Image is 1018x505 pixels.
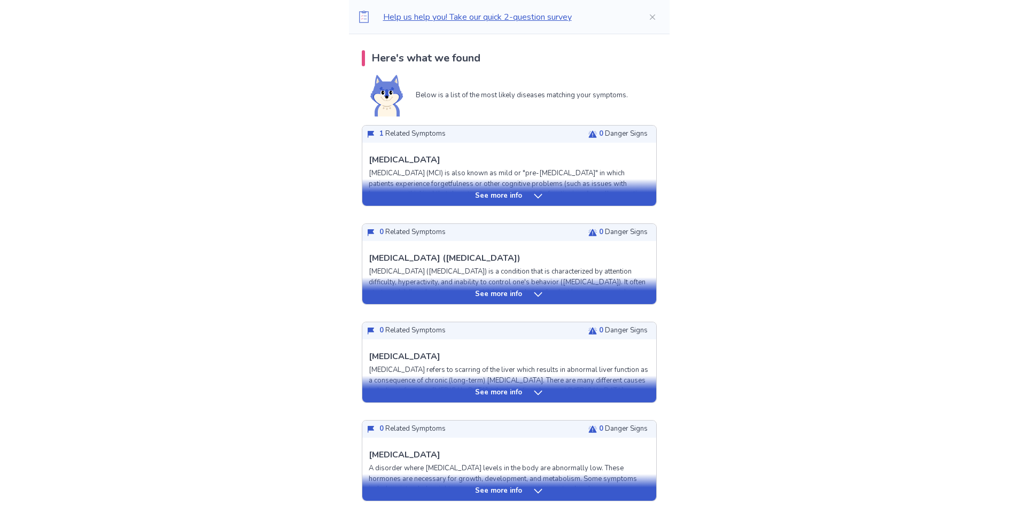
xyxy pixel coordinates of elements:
[599,129,648,139] p: Danger Signs
[369,350,440,363] p: [MEDICAL_DATA]
[416,90,628,101] p: Below is a list of the most likely diseases matching your symptoms.
[379,325,446,336] p: Related Symptoms
[379,129,384,138] span: 1
[475,191,522,201] p: See more info
[379,424,446,434] p: Related Symptoms
[369,267,650,329] p: [MEDICAL_DATA] ([MEDICAL_DATA]) is a condition that is characterized by attention difficulty, hyp...
[475,486,522,496] p: See more info
[599,227,603,237] span: 0
[379,227,446,238] p: Related Symptoms
[371,50,480,66] p: Here's what we found
[379,325,384,335] span: 0
[369,168,650,252] p: [MEDICAL_DATA] (MCI) is also known as mild or "pre-[MEDICAL_DATA]" in which patients experience f...
[369,153,440,166] p: [MEDICAL_DATA]
[379,227,384,237] span: 0
[369,365,650,397] p: [MEDICAL_DATA] refers to scarring of the liver which results in abnormal liver function as a cons...
[599,424,603,433] span: 0
[599,325,603,335] span: 0
[383,11,631,24] p: Help us help you! Take our quick 2-question survey
[599,227,648,238] p: Danger Signs
[379,424,384,433] span: 0
[370,75,403,116] img: Shiba
[475,387,522,398] p: See more info
[369,448,440,461] p: [MEDICAL_DATA]
[369,252,520,265] p: [MEDICAL_DATA] ([MEDICAL_DATA])
[599,325,648,336] p: Danger Signs
[379,129,446,139] p: Related Symptoms
[599,129,603,138] span: 0
[599,424,648,434] p: Danger Signs
[475,289,522,300] p: See more info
